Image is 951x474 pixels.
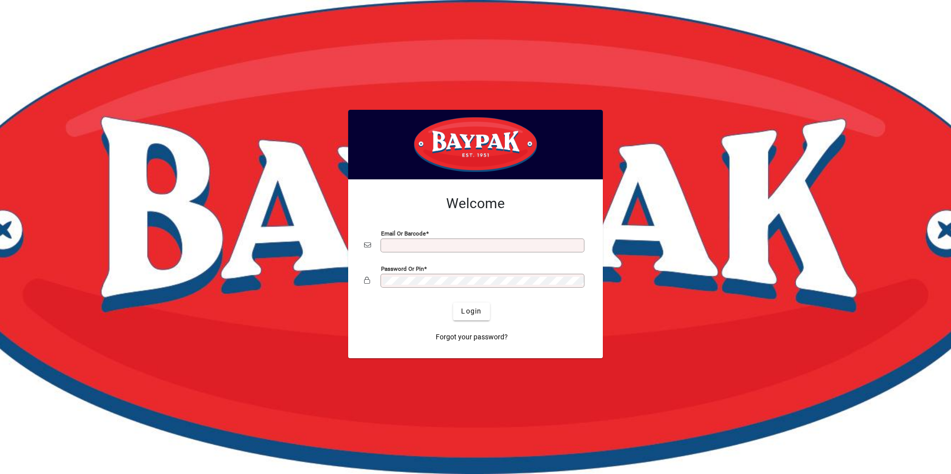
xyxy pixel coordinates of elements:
mat-label: Email or Barcode [381,230,426,237]
button: Login [453,303,489,320]
a: Forgot your password? [432,328,512,346]
span: Forgot your password? [436,332,508,342]
mat-label: Password or Pin [381,265,424,272]
span: Login [461,306,481,316]
h2: Welcome [364,195,587,212]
